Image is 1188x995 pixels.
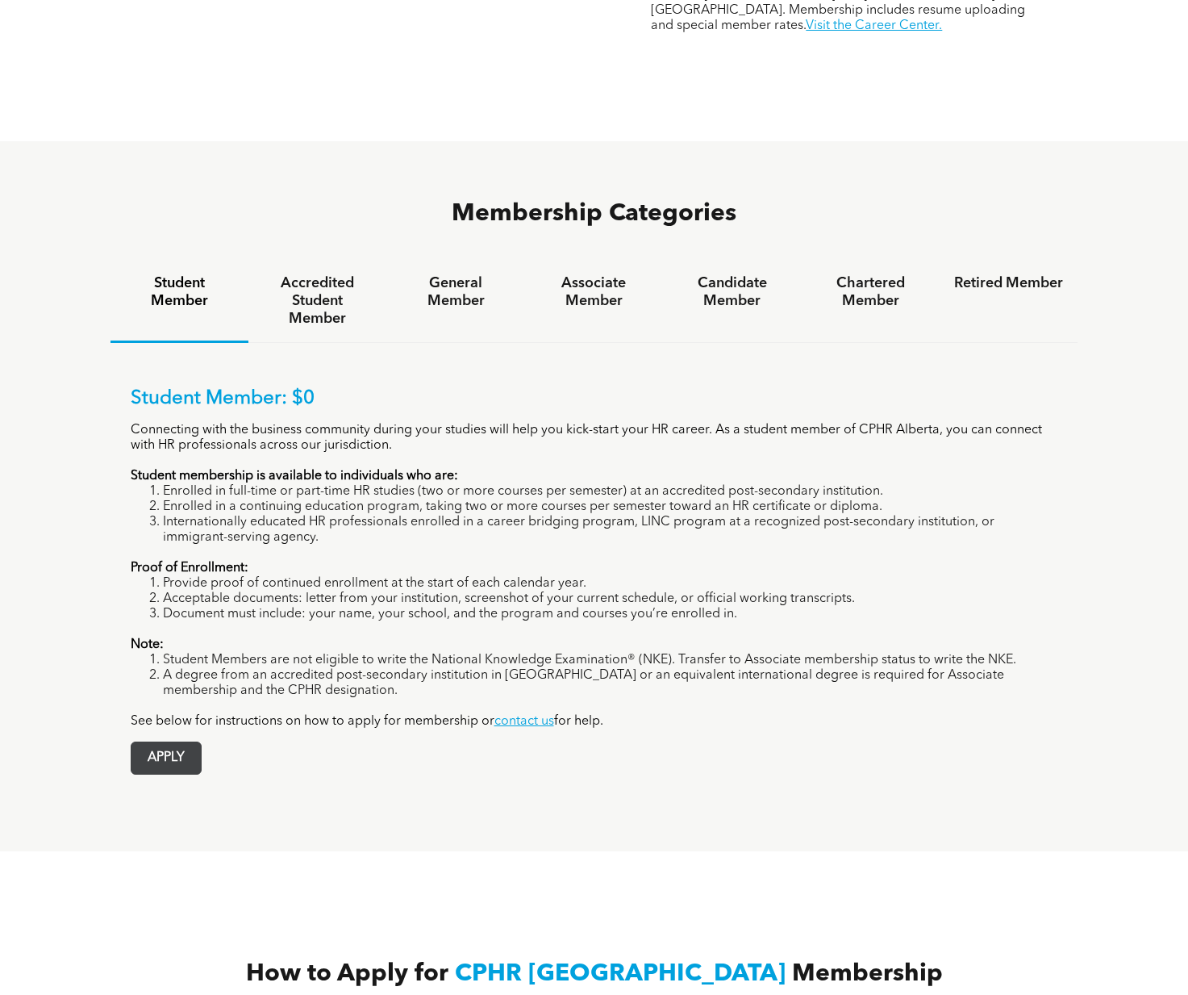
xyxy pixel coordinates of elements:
h4: Chartered Member [816,274,925,310]
li: Document must include: your name, your school, and the program and courses you’re enrolled in. [163,607,1058,622]
h4: Associate Member [540,274,648,310]
li: Acceptable documents: letter from your institution, screenshot of your current schedule, or offic... [163,592,1058,607]
strong: Note: [131,638,164,651]
span: Membership [792,962,943,986]
li: Enrolled in full-time or part-time HR studies (two or more courses per semester) at an accredited... [163,484,1058,500]
span: APPLY [131,742,201,774]
p: Student Member: $0 [131,387,1058,411]
li: A degree from an accredited post-secondary institution in [GEOGRAPHIC_DATA] or an equivalent inte... [163,668,1058,699]
span: How to Apply for [246,962,448,986]
a: APPLY [131,742,202,775]
p: Connecting with the business community during your studies will help you kick-start your HR caree... [131,423,1058,454]
span: CPHR [GEOGRAPHIC_DATA] [455,962,786,986]
a: Visit the Career Center. [806,19,942,32]
h4: General Member [401,274,510,310]
h4: Accredited Student Member [263,274,372,328]
li: Student Members are not eligible to write the National Knowledge Examination® (NKE). Transfer to ... [163,653,1058,668]
h4: Retired Member [954,274,1063,292]
h4: Candidate Member [677,274,786,310]
li: Provide proof of continued enrollment at the start of each calendar year. [163,576,1058,592]
span: Membership Categories [452,202,736,226]
a: contact us [494,715,554,728]
strong: Student membership is available to individuals who are: [131,470,458,483]
li: Internationally educated HR professionals enrolled in a career bridging program, LINC program at ... [163,515,1058,546]
p: See below for instructions on how to apply for membership or for help. [131,714,1058,730]
strong: Proof of Enrollment: [131,562,248,575]
li: Enrolled in a continuing education program, taking two or more courses per semester toward an HR ... [163,500,1058,515]
h4: Student Member [125,274,234,310]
